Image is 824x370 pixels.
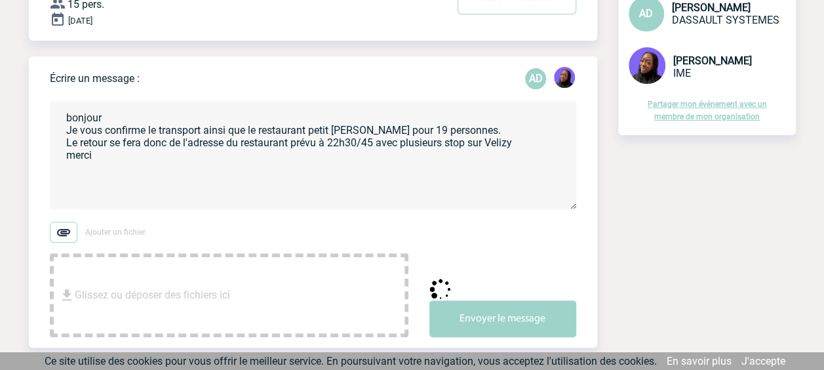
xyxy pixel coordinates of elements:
[45,355,657,367] span: Ce site utilise des cookies pour vous offrir le meilleur service. En poursuivant votre navigation...
[639,7,653,20] span: AD
[672,1,751,14] span: [PERSON_NAME]
[741,355,785,367] a: J'accepte
[673,67,691,79] span: IME
[554,67,575,91] div: Tabaski THIAM
[85,228,146,237] span: Ajouter un fichier
[629,47,665,84] img: 131349-0.png
[648,100,767,121] a: Partager mon événement avec un membre de mon organisation
[75,262,230,328] span: Glissez ou déposer des fichiers ici
[68,16,92,26] span: [DATE]
[667,355,732,367] a: En savoir plus
[525,68,546,89] div: Anne-Catherine DELECROIX
[59,287,75,303] img: file_download.svg
[673,54,752,67] span: [PERSON_NAME]
[525,68,546,89] p: AD
[429,300,576,337] button: Envoyer le message
[50,72,140,85] p: Écrire un message :
[672,14,779,26] span: DASSAULT SYSTEMES
[554,67,575,88] img: 131349-0.png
